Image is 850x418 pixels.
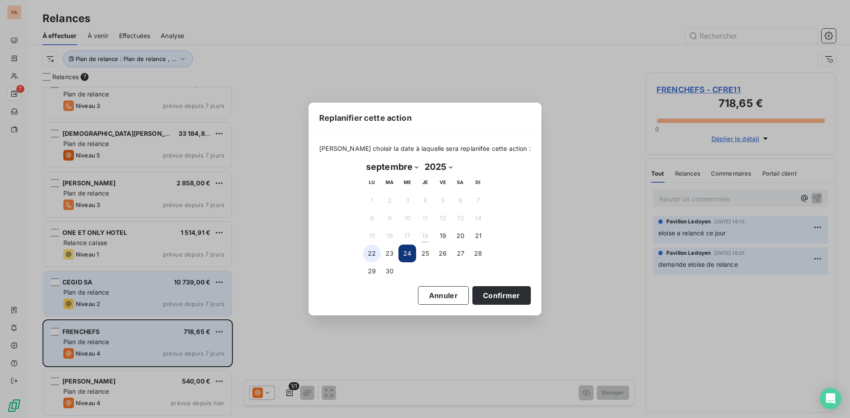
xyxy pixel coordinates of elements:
[469,192,487,209] button: 7
[363,227,381,245] button: 15
[381,174,398,192] th: mardi
[416,192,434,209] button: 4
[363,245,381,262] button: 22
[469,245,487,262] button: 28
[398,245,416,262] button: 24
[434,227,452,245] button: 19
[416,227,434,245] button: 18
[363,192,381,209] button: 1
[398,174,416,192] th: mercredi
[452,227,469,245] button: 20
[418,286,469,305] button: Annuler
[469,174,487,192] th: dimanche
[416,209,434,227] button: 11
[452,192,469,209] button: 6
[381,192,398,209] button: 2
[381,227,398,245] button: 16
[381,209,398,227] button: 9
[469,227,487,245] button: 21
[363,209,381,227] button: 8
[398,192,416,209] button: 3
[452,174,469,192] th: samedi
[416,245,434,262] button: 25
[469,209,487,227] button: 14
[381,262,398,280] button: 30
[416,174,434,192] th: jeudi
[434,192,452,209] button: 5
[398,209,416,227] button: 10
[398,227,416,245] button: 17
[472,286,531,305] button: Confirmer
[452,209,469,227] button: 13
[363,262,381,280] button: 29
[820,388,841,409] div: Open Intercom Messenger
[452,245,469,262] button: 27
[434,245,452,262] button: 26
[363,174,381,192] th: lundi
[319,112,412,124] span: Replanifier cette action
[381,245,398,262] button: 23
[434,209,452,227] button: 12
[434,174,452,192] th: vendredi
[319,144,531,153] span: [PERSON_NAME] choisir la date à laquelle sera replanifée cette action :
